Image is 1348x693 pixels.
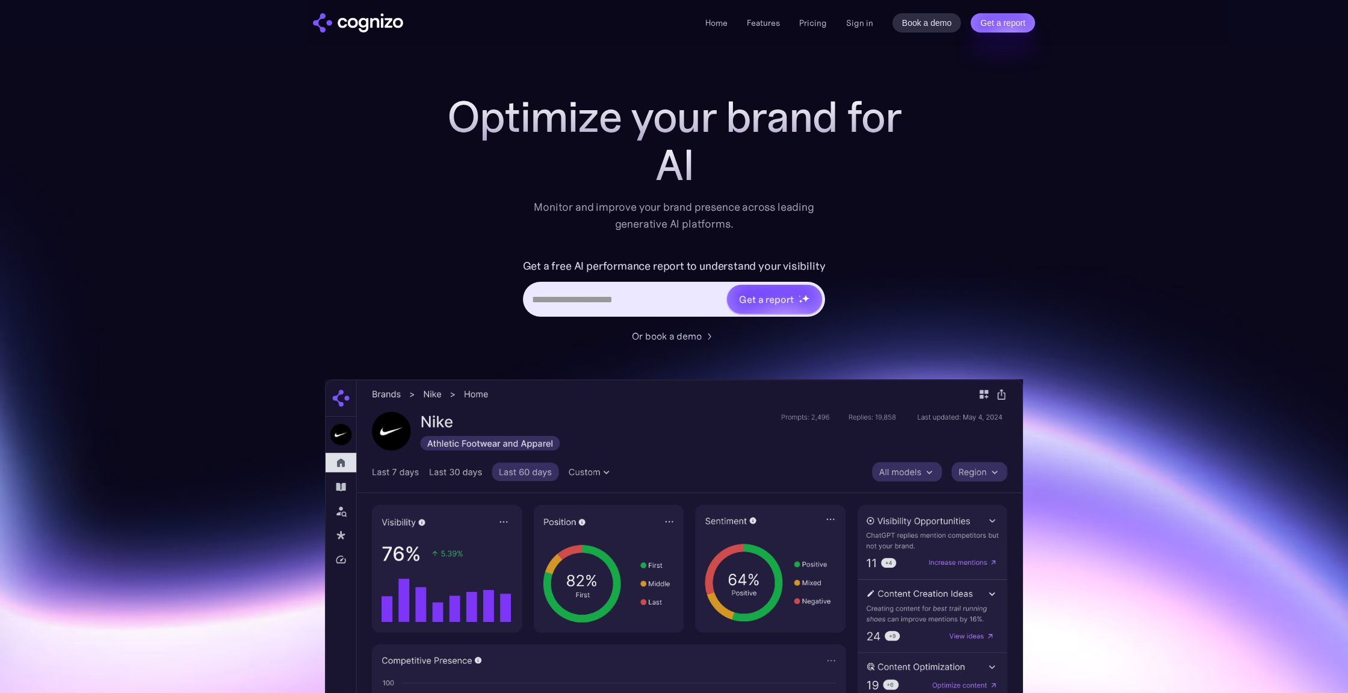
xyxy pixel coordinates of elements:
[799,295,800,297] img: star
[802,294,809,302] img: star
[632,329,716,343] a: Or book a demo
[433,141,915,189] div: AI
[433,93,915,141] h1: Optimize your brand for
[799,299,803,303] img: star
[526,199,822,232] div: Monitor and improve your brand presence across leading generative AI platforms.
[523,256,826,323] form: Hero URL Input Form
[846,16,873,30] a: Sign in
[726,284,823,315] a: Get a reportstarstarstar
[892,13,962,33] a: Book a demo
[632,329,702,343] div: Or book a demo
[739,292,793,306] div: Get a report
[747,17,780,28] a: Features
[523,256,826,276] label: Get a free AI performance report to understand your visibility
[313,13,403,33] a: home
[799,17,827,28] a: Pricing
[313,13,403,33] img: cognizo logo
[971,13,1035,33] a: Get a report
[705,17,728,28] a: Home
